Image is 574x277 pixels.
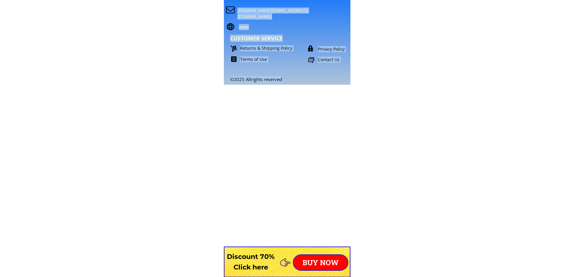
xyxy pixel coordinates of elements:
[239,24,347,30] p: www
[230,35,315,42] h4: CUSTOMER SERVICE
[318,46,360,52] p: Privacy Policy
[224,251,278,272] h3: Discount 70% Click here
[240,56,304,62] p: Terms of Use
[318,57,362,63] p: Contact Us
[240,45,304,51] p: Returns & Shipping Policy
[293,255,348,270] p: BUY NOW
[237,8,325,19] p: [DOMAIN_NAME][EMAIL_ADDRESS][DOMAIN_NAME]
[230,77,348,82] h1: ©2025 Allrights reserved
